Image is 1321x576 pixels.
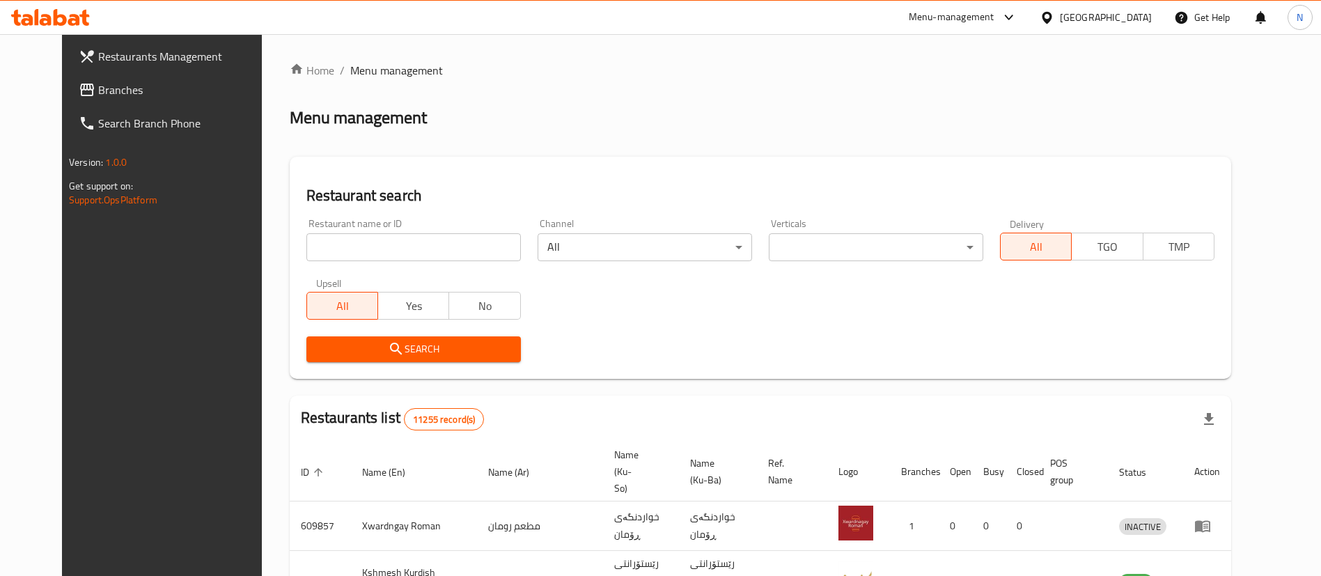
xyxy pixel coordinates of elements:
[488,464,547,481] span: Name (Ar)
[306,292,378,320] button: All
[384,296,444,316] span: Yes
[769,233,983,261] div: ​
[1194,517,1220,534] div: Menu
[909,9,994,26] div: Menu-management
[405,413,483,426] span: 11255 record(s)
[448,292,520,320] button: No
[301,407,485,430] h2: Restaurants list
[68,40,283,73] a: Restaurants Management
[316,278,342,288] label: Upsell
[679,501,757,551] td: خواردنگەی ڕۆمان
[377,292,449,320] button: Yes
[1006,501,1039,551] td: 0
[1000,233,1072,260] button: All
[1192,403,1226,436] div: Export file
[538,233,752,261] div: All
[455,296,515,316] span: No
[890,442,939,501] th: Branches
[68,107,283,140] a: Search Branch Phone
[290,501,351,551] td: 609857
[1006,237,1066,257] span: All
[972,442,1006,501] th: Busy
[939,442,972,501] th: Open
[313,296,373,316] span: All
[404,408,484,430] div: Total records count
[306,185,1214,206] h2: Restaurant search
[1077,237,1137,257] span: TGO
[1006,442,1039,501] th: Closed
[1060,10,1152,25] div: [GEOGRAPHIC_DATA]
[290,62,1231,79] nav: breadcrumb
[1297,10,1303,25] span: N
[301,464,327,481] span: ID
[340,62,345,79] li: /
[939,501,972,551] td: 0
[350,62,443,79] span: Menu management
[690,455,740,488] span: Name (Ku-Ba)
[1050,455,1091,488] span: POS group
[98,81,272,98] span: Branches
[1119,518,1166,535] div: INACTIVE
[98,115,272,132] span: Search Branch Phone
[318,341,510,358] span: Search
[69,177,133,195] span: Get support on:
[1071,233,1143,260] button: TGO
[69,153,103,171] span: Version:
[98,48,272,65] span: Restaurants Management
[614,446,662,497] span: Name (Ku-So)
[1149,237,1209,257] span: TMP
[1143,233,1214,260] button: TMP
[603,501,679,551] td: خواردنگەی ڕۆمان
[105,153,127,171] span: 1.0.0
[362,464,423,481] span: Name (En)
[351,501,477,551] td: Xwardngay Roman
[827,442,890,501] th: Logo
[1183,442,1231,501] th: Action
[972,501,1006,551] td: 0
[290,62,334,79] a: Home
[306,336,521,362] button: Search
[1010,219,1045,228] label: Delivery
[290,107,427,129] h2: Menu management
[306,233,521,261] input: Search for restaurant name or ID..
[68,73,283,107] a: Branches
[838,506,873,540] img: Xwardngay Roman
[1119,519,1166,535] span: INACTIVE
[69,191,157,209] a: Support.OpsPlatform
[890,501,939,551] td: 1
[1119,464,1164,481] span: Status
[477,501,603,551] td: مطعم رومان
[768,455,811,488] span: Ref. Name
